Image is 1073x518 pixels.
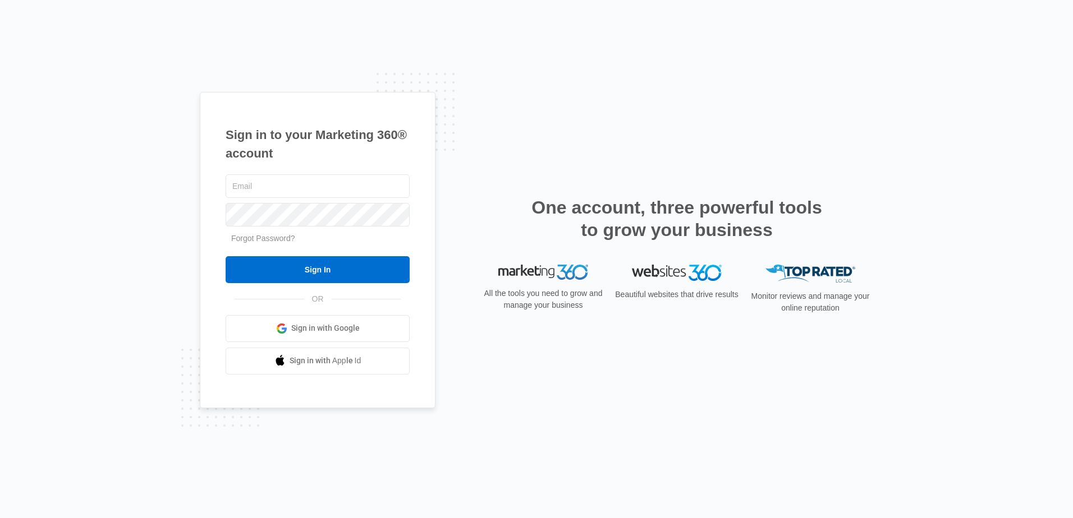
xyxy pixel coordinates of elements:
[765,265,855,283] img: Top Rated Local
[226,256,410,283] input: Sign In
[498,265,588,280] img: Marketing 360
[226,174,410,198] input: Email
[748,290,873,314] p: Monitor reviews and manage your online reputation
[231,234,295,243] a: Forgot Password?
[291,322,360,334] span: Sign in with Google
[480,288,606,311] p: All the tools you need to grow and manage your business
[226,126,410,163] h1: Sign in to your Marketing 360® account
[632,265,722,281] img: Websites 360
[528,196,826,241] h2: One account, three powerful tools to grow your business
[290,355,361,367] span: Sign in with Apple Id
[226,315,410,342] a: Sign in with Google
[304,293,332,305] span: OR
[614,289,740,300] p: Beautiful websites that drive results
[226,348,410,374] a: Sign in with Apple Id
